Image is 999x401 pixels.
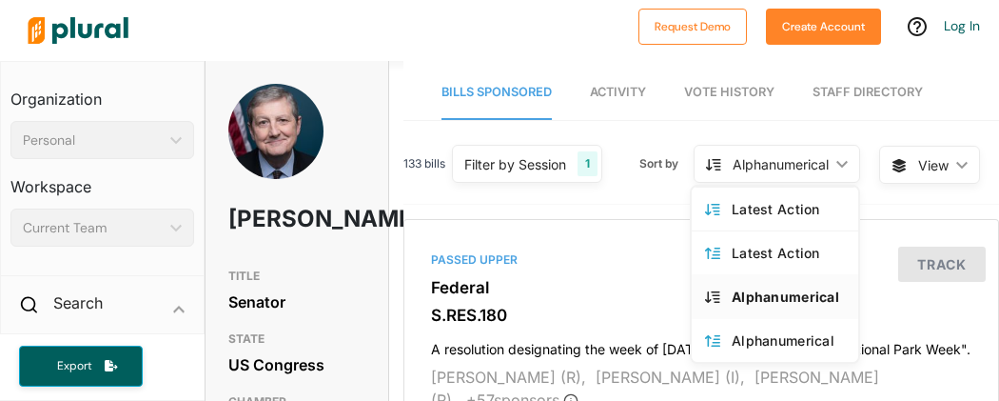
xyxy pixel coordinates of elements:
[441,85,552,99] span: Bills Sponsored
[44,358,105,374] span: Export
[590,85,646,99] span: Activity
[638,15,747,35] a: Request Demo
[732,245,845,261] div: Latest Action
[228,84,323,200] img: Headshot of John Neely Kennedy
[766,15,881,35] a: Create Account
[228,190,310,248] h1: [PERSON_NAME]
[53,292,103,313] h2: Search
[813,66,923,120] a: Staff Directory
[441,66,552,120] a: Bills Sponsored
[692,274,858,318] a: Alphanumerical
[19,346,143,387] button: Export
[596,368,745,387] span: [PERSON_NAME] (I),
[766,9,881,45] button: Create Account
[431,251,971,269] div: Passed Upper
[638,9,747,45] button: Request Demo
[733,154,829,174] div: Alphanumerical
[228,265,365,288] h3: TITLE
[732,289,845,305] div: Alphanumerical
[898,247,986,282] button: Track
[10,71,194,113] h3: Organization
[431,332,971,358] h4: A resolution designating the week of [DATE] through [DATE], as "National Park Week".
[23,130,163,150] div: Personal
[403,155,445,172] span: 133 bills
[464,154,566,174] div: Filter by Session
[228,328,365,351] h3: STATE
[732,332,845,349] div: Alphanumerical
[10,159,194,201] h3: Workspace
[692,231,858,274] a: Latest Action
[639,155,694,172] span: Sort by
[23,218,163,238] div: Current Team
[431,368,586,387] span: [PERSON_NAME] (R),
[578,151,597,176] div: 1
[684,66,774,120] a: Vote History
[228,288,365,316] div: Senator
[431,278,971,297] h3: Federal
[684,85,774,99] span: Vote History
[228,351,365,379] div: US Congress
[944,17,980,34] a: Log In
[590,66,646,120] a: Activity
[692,187,858,231] a: Latest Action
[692,318,858,362] a: Alphanumerical
[431,306,971,325] h3: S.RES.180
[732,201,845,217] div: Latest Action
[918,155,949,175] span: View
